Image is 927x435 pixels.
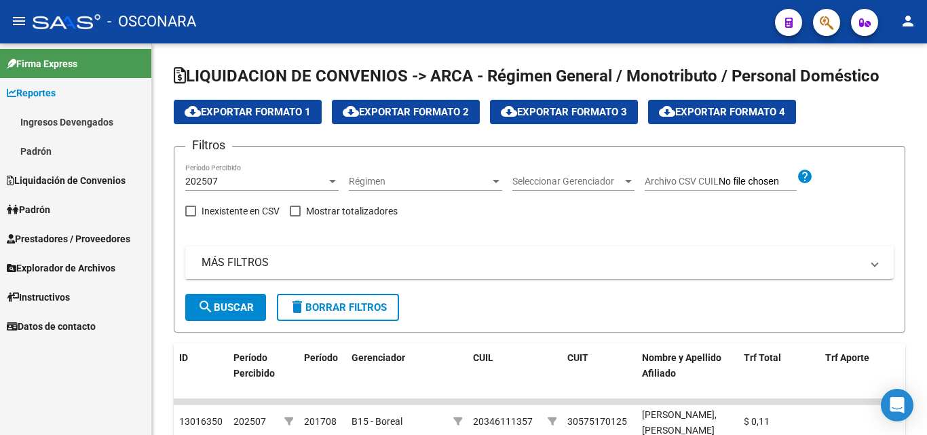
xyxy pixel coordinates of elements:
span: 13016350 [179,416,223,427]
span: 202507 [233,416,266,427]
span: Reportes [7,86,56,100]
datatable-header-cell: Período Percibido [228,343,279,403]
span: Prestadores / Proveedores [7,231,130,246]
div: 20346111357 [473,414,533,430]
mat-icon: cloud_download [185,103,201,119]
mat-icon: cloud_download [659,103,675,119]
span: Buscar [197,301,254,314]
span: Seleccionar Gerenciador [512,176,622,187]
span: Explorador de Archivos [7,261,115,276]
span: 201708 [304,416,337,427]
span: Nombre y Apellido Afiliado [642,352,721,379]
mat-icon: person [900,13,916,29]
datatable-header-cell: ID [174,343,228,403]
div: 30575170125 [567,414,627,430]
mat-icon: delete [289,299,305,315]
span: ID [179,352,188,363]
span: Firma Express [7,56,77,71]
span: Período Percibido [233,352,275,379]
span: B15 - Boreal [352,416,402,427]
mat-panel-title: MÁS FILTROS [202,255,861,270]
span: - OSCONARA [107,7,196,37]
button: Borrar Filtros [277,294,399,321]
span: 202507 [185,176,218,187]
span: Datos de contacto [7,319,96,334]
mat-icon: search [197,299,214,315]
datatable-header-cell: Trf Aporte [820,343,901,403]
datatable-header-cell: CUIT [562,343,637,403]
span: Gerenciador [352,352,405,363]
span: Período [304,352,338,363]
mat-icon: menu [11,13,27,29]
input: Archivo CSV CUIL [719,176,797,188]
span: Liquidación de Convenios [7,173,126,188]
span: Trf Aporte [825,352,869,363]
span: Exportar Formato 3 [501,106,627,118]
span: Exportar Formato 1 [185,106,311,118]
button: Exportar Formato 4 [648,100,796,124]
span: CUIT [567,352,588,363]
datatable-header-cell: Gerenciador [346,343,448,403]
mat-icon: cloud_download [501,103,517,119]
span: Archivo CSV CUIL [645,176,719,187]
mat-icon: cloud_download [343,103,359,119]
span: Régimen [349,176,490,187]
datatable-header-cell: Nombre y Apellido Afiliado [637,343,738,403]
span: Padrón [7,202,50,217]
span: Mostrar totalizadores [306,203,398,219]
datatable-header-cell: Trf Total [738,343,820,403]
h3: Filtros [185,136,232,155]
span: Inexistente en CSV [202,203,280,219]
span: CUIL [473,352,493,363]
span: LIQUIDACION DE CONVENIOS -> ARCA - Régimen General / Monotributo / Personal Doméstico [174,67,879,86]
span: Trf Total [744,352,781,363]
span: Borrar Filtros [289,301,387,314]
span: Exportar Formato 4 [659,106,785,118]
datatable-header-cell: CUIL [468,343,542,403]
button: Exportar Formato 1 [174,100,322,124]
mat-expansion-panel-header: MÁS FILTROS [185,246,894,279]
button: Exportar Formato 3 [490,100,638,124]
span: $ 0,11 [744,416,770,427]
span: Exportar Formato 2 [343,106,469,118]
datatable-header-cell: Período [299,343,346,403]
mat-icon: help [797,168,813,185]
button: Buscar [185,294,266,321]
span: Instructivos [7,290,70,305]
div: Open Intercom Messenger [881,389,913,421]
button: Exportar Formato 2 [332,100,480,124]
